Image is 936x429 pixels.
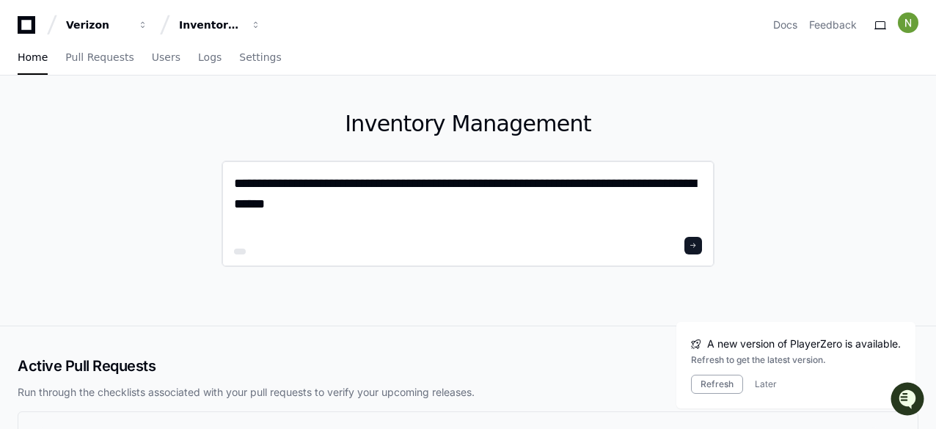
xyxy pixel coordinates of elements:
[18,41,48,75] a: Home
[146,154,178,165] span: Pylon
[898,12,918,33] img: ACg8ocIiWXJC7lEGJNqNt4FHmPVymFM05ITMeS-frqobA_m8IZ6TxA=s96-c
[15,109,41,136] img: 1756235613930-3d25f9e4-fa56-45dd-b3ad-e072dfbd1548
[179,18,242,32] div: Inventory Management
[691,375,743,394] button: Refresh
[691,354,901,366] div: Refresh to get the latest version.
[66,18,129,32] div: Verizon
[60,12,154,38] button: Verizon
[50,109,241,124] div: Start new chat
[15,59,267,82] div: Welcome
[222,111,714,137] h1: Inventory Management
[198,53,222,62] span: Logs
[103,153,178,165] a: Powered byPylon
[889,381,929,420] iframe: Open customer support
[15,15,44,44] img: PlayerZero
[249,114,267,131] button: Start new chat
[239,53,281,62] span: Settings
[755,378,777,390] button: Later
[65,53,134,62] span: Pull Requests
[18,385,918,400] p: Run through the checklists associated with your pull requests to verify your upcoming releases.
[173,12,267,38] button: Inventory Management
[707,337,901,351] span: A new version of PlayerZero is available.
[18,356,918,376] h2: Active Pull Requests
[65,41,134,75] a: Pull Requests
[773,18,797,32] a: Docs
[152,53,180,62] span: Users
[198,41,222,75] a: Logs
[18,53,48,62] span: Home
[809,18,857,32] button: Feedback
[239,41,281,75] a: Settings
[152,41,180,75] a: Users
[50,124,213,136] div: We're offline, but we'll be back soon!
